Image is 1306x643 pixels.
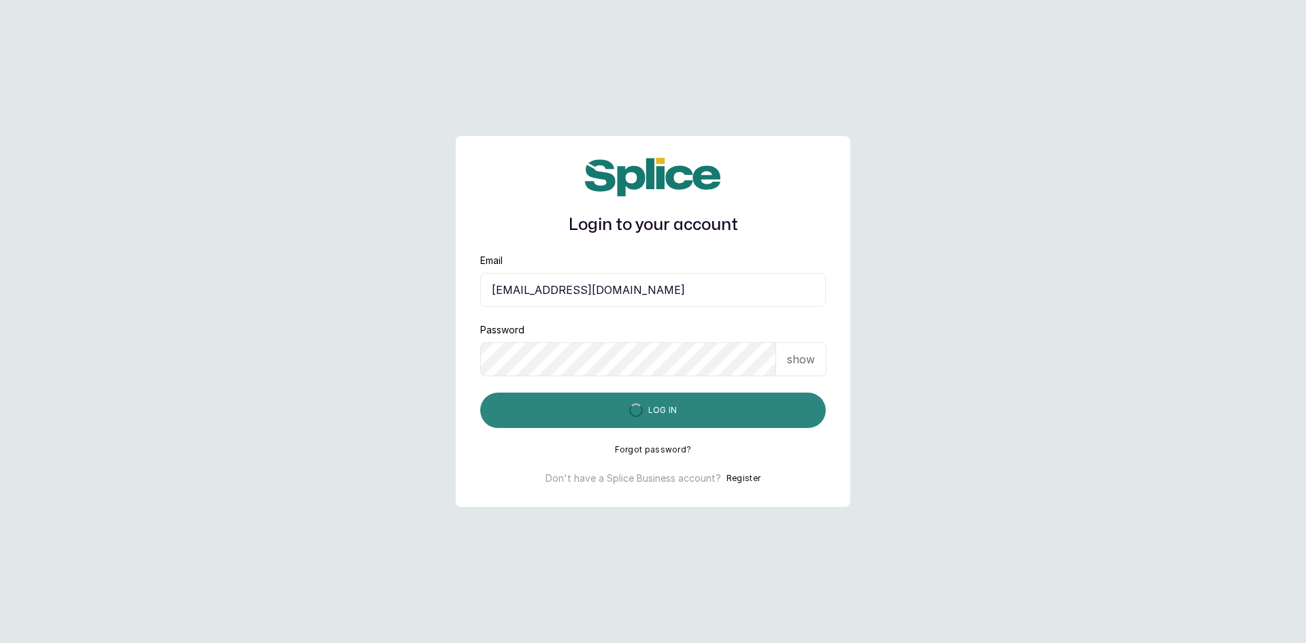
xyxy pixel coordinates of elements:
h1: Login to your account [480,213,826,237]
p: show [787,351,815,367]
button: Log in [480,393,826,428]
label: Password [480,323,524,337]
input: email@acme.com [480,273,826,307]
p: Don't have a Splice Business account? [546,472,721,485]
label: Email [480,254,503,267]
button: Register [726,472,760,485]
button: Forgot password? [615,444,692,455]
